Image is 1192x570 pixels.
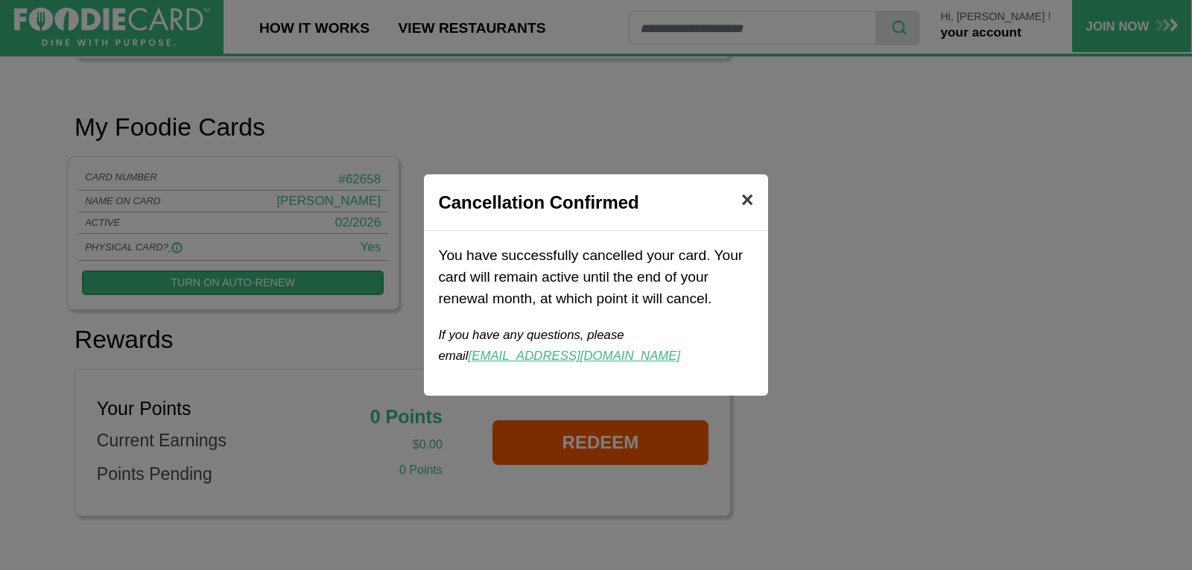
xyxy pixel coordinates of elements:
[741,188,754,212] span: ×
[438,189,638,216] h5: Cancellation Confirmed
[438,328,680,364] i: If you have any questions, please email
[438,245,753,309] p: You have successfully cancelled your card. Your card will remain active until the end of your ren...
[727,174,768,224] button: Close
[469,349,681,363] a: [EMAIL_ADDRESS][DOMAIN_NAME]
